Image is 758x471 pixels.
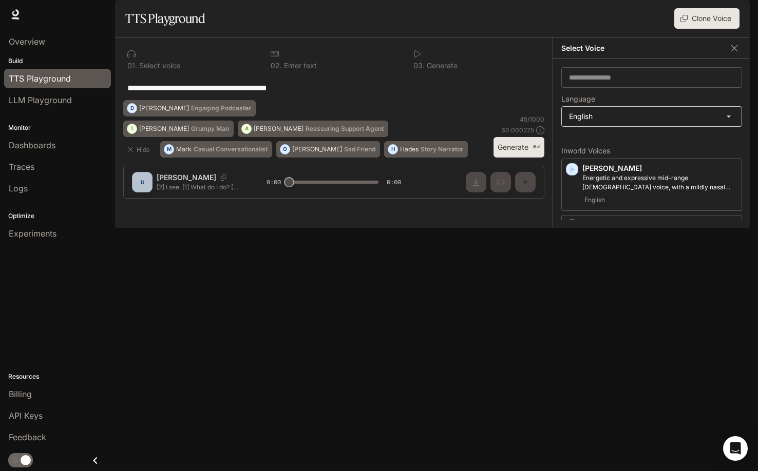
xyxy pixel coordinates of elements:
[582,220,737,230] p: [PERSON_NAME]
[238,121,388,137] button: A[PERSON_NAME]Reassuring Support Agent
[164,141,174,158] div: M
[388,141,397,158] div: H
[276,141,380,158] button: O[PERSON_NAME]Sad Friend
[582,163,737,173] p: [PERSON_NAME]
[160,141,272,158] button: MMarkCasual Conversationalist
[425,62,458,69] p: Generate
[271,62,282,69] p: 0 2 .
[176,146,192,152] p: Mark
[533,144,540,150] p: ⌘⏎
[127,100,137,116] div: D
[562,107,742,126] div: English
[561,147,742,154] p: Inworld Voices
[194,146,268,152] p: Casual Conversationalist
[242,121,251,137] div: A
[292,146,342,152] p: [PERSON_NAME]
[421,146,463,152] p: Story Narrator
[723,436,748,461] div: Open Intercom Messenger
[125,8,205,29] h1: TTS Playground
[400,146,419,152] p: Hades
[123,121,234,137] button: T[PERSON_NAME]Grumpy Man
[494,137,544,158] button: Generate⌘⏎
[282,62,317,69] p: Enter text
[139,105,189,111] p: [PERSON_NAME]
[254,126,304,132] p: [PERSON_NAME]
[127,121,137,137] div: T
[280,141,290,158] div: O
[127,62,137,69] p: 0 1 .
[191,105,251,111] p: Engaging Podcaster
[123,100,256,116] button: D[PERSON_NAME]Engaging Podcaster
[674,8,740,29] button: Clone Voice
[582,194,607,206] span: English
[413,62,425,69] p: 0 3 .
[306,126,384,132] p: Reassuring Support Agent
[344,146,375,152] p: Sad Friend
[384,141,468,158] button: HHadesStory Narrator
[123,141,156,158] button: Hide
[582,173,737,192] p: Energetic and expressive mid-range male voice, with a mildly nasal quality
[137,62,180,69] p: Select voice
[139,126,189,132] p: [PERSON_NAME]
[191,126,229,132] p: Grumpy Man
[520,115,544,124] p: 45 / 1000
[561,95,595,103] p: Language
